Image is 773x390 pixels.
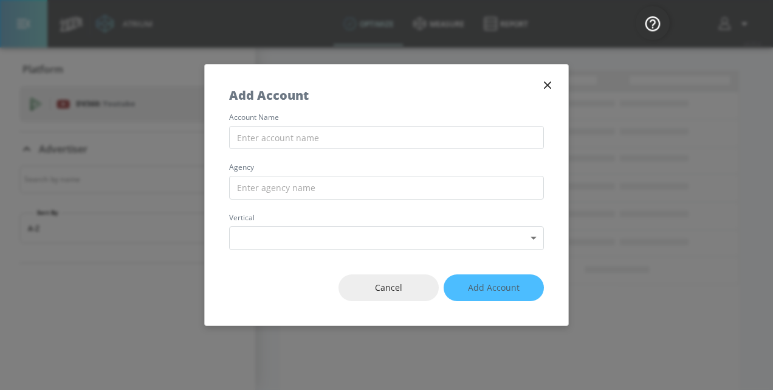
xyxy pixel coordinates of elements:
input: Enter agency name [229,176,544,200]
label: account name [229,114,544,121]
input: Enter account name [229,126,544,150]
div: ​ [229,226,544,250]
label: agency [229,164,544,171]
h5: Add Account [229,89,309,102]
label: vertical [229,214,544,221]
span: Cancel [363,280,414,296]
button: Cancel [338,274,439,302]
button: Open Resource Center [636,6,670,40]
